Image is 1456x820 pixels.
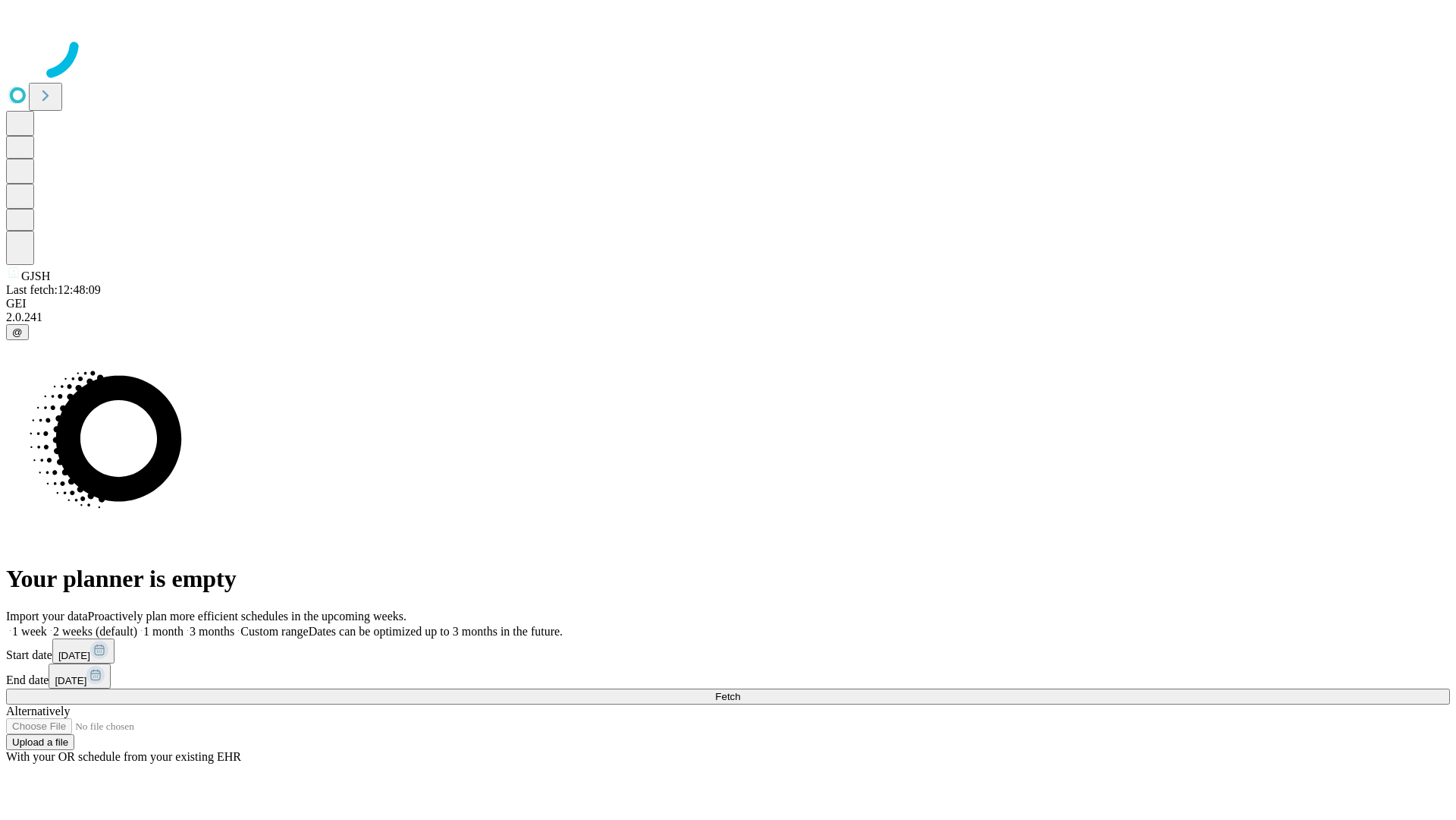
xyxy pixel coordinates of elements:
[58,650,90,661] span: [DATE]
[6,565,1450,593] h1: Your planner is empty
[49,664,111,689] button: [DATE]
[6,639,1450,664] div: Start date
[6,311,1450,324] div: 2.0.241
[12,326,23,338] span: @
[143,625,184,638] span: 1 month
[88,610,406,623] span: Proactively plan more efficient schedules in the upcoming weeks.
[6,664,1450,689] div: End date
[6,705,70,717] span: Alternatively
[240,625,308,638] span: Custom range
[6,689,1450,705] button: Fetch
[715,691,740,702] span: Fetch
[6,750,241,763] span: With your OR schedule from your existing EHR
[6,324,29,340] button: @
[309,625,563,638] span: Dates can be optimized up to 3 months in the future.
[52,639,115,664] button: [DATE]
[6,283,101,296] span: Last fetch: 12:48:09
[6,297,1450,311] div: GEI
[12,625,47,638] span: 1 week
[21,270,50,282] span: GJSH
[6,610,88,623] span: Import your data
[6,734,74,750] button: Upload a file
[190,625,234,638] span: 3 months
[55,675,86,686] span: [DATE]
[53,625,137,638] span: 2 weeks (default)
